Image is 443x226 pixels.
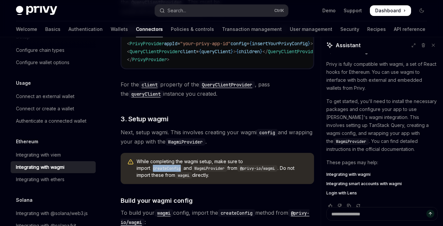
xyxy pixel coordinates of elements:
[177,41,180,47] span: =
[239,49,260,55] span: children
[11,207,96,219] a: Integrating with @solana/web3.js
[167,56,169,62] span: >
[16,175,64,183] div: Integrating with ethers
[16,79,31,87] h5: Usage
[310,41,313,47] span: >
[236,49,239,55] span: {
[345,202,353,209] button: Copy chat response
[326,190,357,196] span: Login with Lens
[290,21,332,37] a: User management
[231,41,247,47] span: config
[340,21,359,37] a: Security
[16,138,38,146] h5: Ethereum
[121,196,193,205] span: Build your wagmi config
[111,21,128,37] a: Wallets
[344,7,362,14] a: Support
[166,138,205,146] code: WagmiProvider
[426,210,434,218] button: Send message
[370,5,411,16] a: Dashboard
[127,56,132,62] span: </
[16,151,61,159] div: Integrating with viem
[127,41,130,47] span: <
[252,41,308,47] span: insertYourPrivyConfig
[326,60,438,92] p: Privy is fully compatible with wagmi, a set of React hooks for Ethereum. You can use wagmi to int...
[199,49,201,55] span: {
[164,41,177,47] span: appId
[127,159,134,166] svg: Warning
[268,49,318,55] span: QueryClientProvider
[247,41,249,47] span: =
[308,41,310,47] span: }
[367,21,386,37] a: Recipes
[336,202,344,209] button: Vote that response was not good
[127,49,130,55] span: <
[121,128,314,146] span: Next, setup wagmi. This involves creating your wagmi and wrapping your app with the .
[11,115,96,127] a: Authenticate a connected wallet
[326,181,438,186] a: Integrating smart accounts with wagmi
[16,209,88,217] div: Integrating with @solana/web3.js
[231,49,233,55] span: }
[155,5,288,17] button: Open search
[196,49,199,55] span: =
[68,21,103,37] a: Authentication
[237,165,277,172] code: @privy-io/wagmi
[11,44,96,56] a: Configure chain types
[336,41,361,49] span: Assistant
[130,41,164,47] span: PrivyProvider
[233,49,236,55] span: >
[263,49,268,55] span: </
[130,49,180,55] span: QueryClientProvider
[136,21,163,37] a: Connectors
[16,163,64,171] div: Integrating with wagmi
[171,21,214,37] a: Policies & controls
[139,81,160,88] a: client
[11,173,96,185] a: Integrating with ethers
[326,181,402,186] span: Integrating smart accounts with wagmi
[260,49,263,55] span: }
[16,6,57,15] img: dark logo
[150,165,183,172] code: createConfig
[326,190,438,196] a: Login with Lens
[326,207,438,221] textarea: Ask a question...
[16,92,74,100] div: Connect an external wallet
[201,49,231,55] span: queryClient
[129,90,163,98] code: queryClient
[249,41,252,47] span: {
[274,8,284,13] span: Ctrl K
[11,56,96,68] a: Configure wallet options
[11,90,96,102] a: Connect an external wallet
[180,49,196,55] span: client
[199,81,255,88] a: QueryClientProvider
[167,7,186,15] div: Search...
[16,117,86,125] div: Authenticate a connected wallet
[121,114,168,124] span: 3. Setup wagmi
[326,159,438,167] p: These pages may help:
[326,172,371,177] span: Integrating with wagmi
[336,139,366,144] span: WagmiProvider
[121,80,314,98] span: For the property of the , pass the instance you created.
[132,56,167,62] span: PrivyProvider
[354,202,362,209] button: Reload last chat
[11,149,96,161] a: Integrating with viem
[129,90,163,97] a: queryClient
[11,103,96,115] a: Connect or create a wallet
[16,58,69,66] div: Configure wallet options
[257,129,278,136] code: config
[16,196,33,204] h5: Solana
[16,105,74,113] div: Connect or create a wallet
[11,161,96,173] a: Integrating with wagmi
[326,172,438,177] a: Integrating with wagmi
[45,21,60,37] a: Basics
[416,5,427,16] button: Toggle dark mode
[322,7,336,14] a: Demo
[16,46,64,54] div: Configure chain types
[16,21,37,37] a: Welcome
[326,202,334,209] button: Vote that response was good
[175,172,192,179] code: wagmi
[375,7,401,14] span: Dashboard
[180,41,231,47] span: "your-privy-app-id"
[192,165,227,172] code: WagmiProvider
[222,21,282,37] a: Transaction management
